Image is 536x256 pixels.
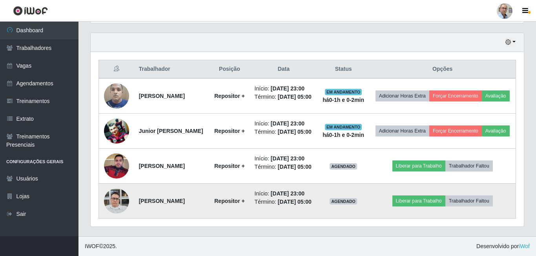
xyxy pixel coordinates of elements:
[214,128,244,134] strong: Repositor +
[214,93,244,99] strong: Repositor +
[392,195,445,206] button: Liberar para Trabalho
[13,6,48,16] img: CoreUI Logo
[429,90,482,101] button: Forçar Encerramento
[134,60,210,79] th: Trabalhador
[139,198,185,204] strong: [PERSON_NAME]
[323,132,364,138] strong: há 0-1 h e 0-2 min
[255,85,313,93] li: Início:
[104,118,129,143] img: 1747155708946.jpeg
[255,198,313,206] li: Término:
[330,163,357,169] span: AGENDADO
[278,94,312,100] time: [DATE] 05:00
[482,90,510,101] button: Avaliação
[209,60,250,79] th: Posição
[255,120,313,128] li: Início:
[325,89,362,95] span: EM ANDAMENTO
[476,242,530,250] span: Desenvolvido por
[214,198,244,204] strong: Repositor +
[139,128,203,134] strong: Junior [PERSON_NAME]
[271,190,304,197] time: [DATE] 23:00
[330,198,357,204] span: AGENDADO
[325,124,362,130] span: EM ANDAMENTO
[445,160,493,171] button: Trabalhador Faltou
[317,60,369,79] th: Status
[85,243,99,249] span: IWOF
[104,149,129,182] img: 1752968220977.jpeg
[271,85,304,92] time: [DATE] 23:00
[271,155,304,162] time: [DATE] 23:00
[369,60,516,79] th: Opções
[255,93,313,101] li: Término:
[139,93,185,99] strong: [PERSON_NAME]
[392,160,445,171] button: Liberar para Trabalho
[482,125,510,136] button: Avaliação
[519,243,530,249] a: iWof
[429,125,482,136] button: Forçar Encerramento
[85,242,117,250] span: © 2025 .
[255,163,313,171] li: Término:
[278,199,312,205] time: [DATE] 05:00
[271,120,304,127] time: [DATE] 23:00
[278,129,312,135] time: [DATE] 05:00
[376,125,429,136] button: Adicionar Horas Extra
[104,184,129,217] img: 1758802136118.jpeg
[323,97,364,103] strong: há 0-1 h e 0-2 min
[104,79,129,112] img: 1718933519680.jpeg
[214,163,244,169] strong: Repositor +
[250,60,317,79] th: Data
[255,190,313,198] li: Início:
[255,155,313,163] li: Início:
[278,164,312,170] time: [DATE] 05:00
[139,163,185,169] strong: [PERSON_NAME]
[376,90,429,101] button: Adicionar Horas Extra
[445,195,493,206] button: Trabalhador Faltou
[255,128,313,136] li: Término:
